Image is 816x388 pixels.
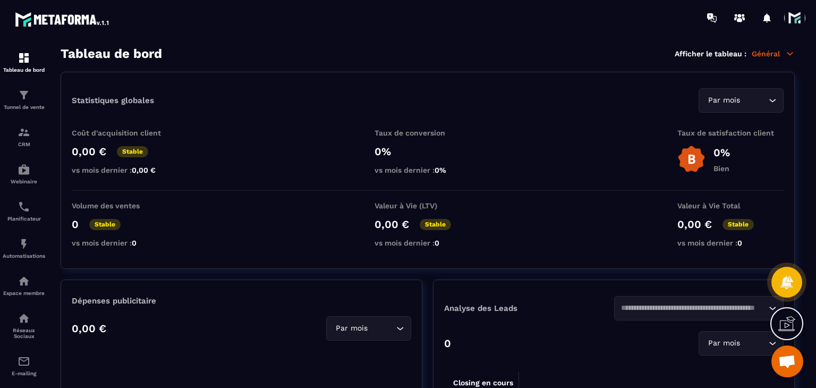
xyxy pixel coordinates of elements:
[3,179,45,184] p: Webinaire
[3,230,45,267] a: automationsautomationsAutomatisations
[72,201,178,210] p: Volume des ventes
[72,166,178,174] p: vs mois dernier :
[18,200,30,213] img: scheduler
[675,49,746,58] p: Afficher le tableau :
[18,355,30,368] img: email
[3,118,45,155] a: formationformationCRM
[3,253,45,259] p: Automatisations
[72,145,106,158] p: 0,00 €
[72,296,411,306] p: Dépenses publicitaire
[435,239,439,247] span: 0
[444,337,451,350] p: 0
[18,312,30,325] img: social-network
[18,238,30,250] img: automations
[18,89,30,102] img: formation
[72,239,178,247] p: vs mois dernier :
[72,96,154,105] p: Statistiques globales
[435,166,446,174] span: 0%
[3,155,45,192] a: automationsautomationsWebinaire
[375,145,481,158] p: 0%
[453,378,513,387] tspan: Closing en cours
[375,129,481,137] p: Taux de conversion
[3,267,45,304] a: automationsautomationsEspace membre
[771,345,803,377] a: Ouvrir le chat
[132,239,137,247] span: 0
[375,218,409,231] p: 0,00 €
[677,218,712,231] p: 0,00 €
[72,218,79,231] p: 0
[3,192,45,230] a: schedulerschedulerPlanificateur
[18,52,30,64] img: formation
[621,302,767,314] input: Search for option
[677,201,784,210] p: Valeur à Vie Total
[89,219,121,230] p: Stable
[132,166,156,174] span: 0,00 €
[72,129,178,137] p: Coût d'acquisition client
[375,239,481,247] p: vs mois dernier :
[375,166,481,174] p: vs mois dernier :
[61,46,162,61] h3: Tableau de bord
[444,303,614,313] p: Analyse des Leads
[420,219,451,230] p: Stable
[18,275,30,288] img: automations
[15,10,110,29] img: logo
[713,146,730,159] p: 0%
[614,296,784,320] div: Search for option
[326,316,411,341] div: Search for option
[677,129,784,137] p: Taux de satisfaction client
[3,347,45,384] a: emailemailE-mailing
[333,323,370,334] span: Par mois
[742,95,766,106] input: Search for option
[3,141,45,147] p: CRM
[3,104,45,110] p: Tunnel de vente
[677,239,784,247] p: vs mois dernier :
[72,322,106,335] p: 0,00 €
[3,81,45,118] a: formationformationTunnel de vente
[705,338,742,349] span: Par mois
[375,201,481,210] p: Valeur à Vie (LTV)
[18,163,30,176] img: automations
[3,290,45,296] p: Espace membre
[722,219,754,230] p: Stable
[713,164,730,173] p: Bien
[742,338,766,349] input: Search for option
[3,67,45,73] p: Tableau de bord
[737,239,742,247] span: 0
[3,370,45,376] p: E-mailing
[677,145,705,173] img: b-badge-o.b3b20ee6.svg
[705,95,742,106] span: Par mois
[699,88,784,113] div: Search for option
[3,304,45,347] a: social-networksocial-networkRéseaux Sociaux
[117,146,148,157] p: Stable
[3,44,45,81] a: formationformationTableau de bord
[370,323,394,334] input: Search for option
[3,216,45,222] p: Planificateur
[18,126,30,139] img: formation
[3,327,45,339] p: Réseaux Sociaux
[752,49,795,58] p: Général
[699,331,784,356] div: Search for option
